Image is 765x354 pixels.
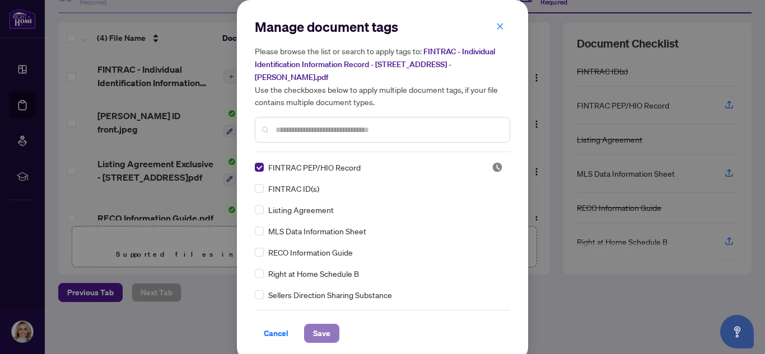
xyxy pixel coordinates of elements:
img: status [492,162,503,173]
span: Sellers Direction Sharing Substance [268,289,392,301]
h2: Manage document tags [255,18,510,36]
span: Save [313,324,330,342]
span: Pending Review [492,162,503,173]
button: Cancel [255,324,297,343]
span: FINTRAC PEP/HIO Record [268,161,361,173]
button: Open asap [720,315,754,348]
span: FINTRAC - Individual Identification Information Record - [STREET_ADDRESS] - [PERSON_NAME].pdf [255,46,495,82]
h5: Please browse the list or search to apply tags to: Use the checkboxes below to apply multiple doc... [255,45,510,108]
button: Save [304,324,339,343]
span: Listing Agreement [268,204,334,216]
span: MLS Data Information Sheet [268,225,366,237]
span: close [496,22,504,30]
span: RECO Information Guide [268,246,353,258]
span: Cancel [264,324,288,342]
span: FINTRAC ID(s) [268,182,319,195]
span: Right at Home Schedule B [268,267,359,280]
